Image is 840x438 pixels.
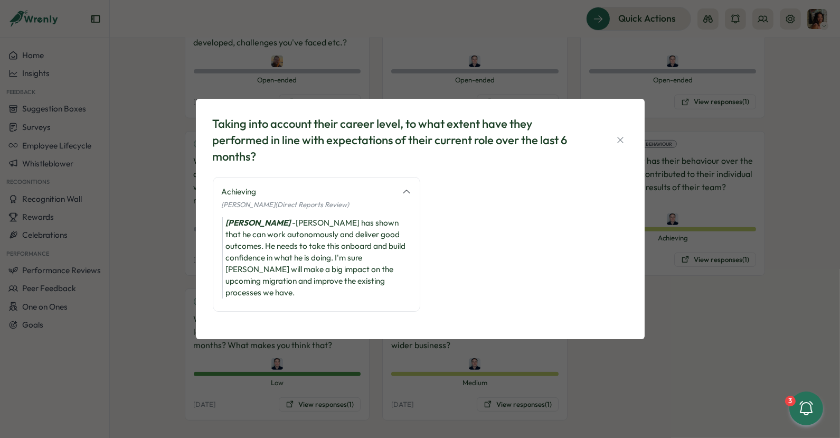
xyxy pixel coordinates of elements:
[222,186,395,198] div: Achieving
[222,217,411,299] div: - [PERSON_NAME] has shown that he can work autonomously and deliver good outcomes. He needs to ta...
[213,116,588,164] div: Taking into account their career level, to what extent have they performed in line with expectati...
[226,218,291,228] i: [PERSON_NAME]
[789,392,823,425] button: 3
[785,396,796,406] div: 3
[222,200,350,209] span: [PERSON_NAME] (Direct Reports Review)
